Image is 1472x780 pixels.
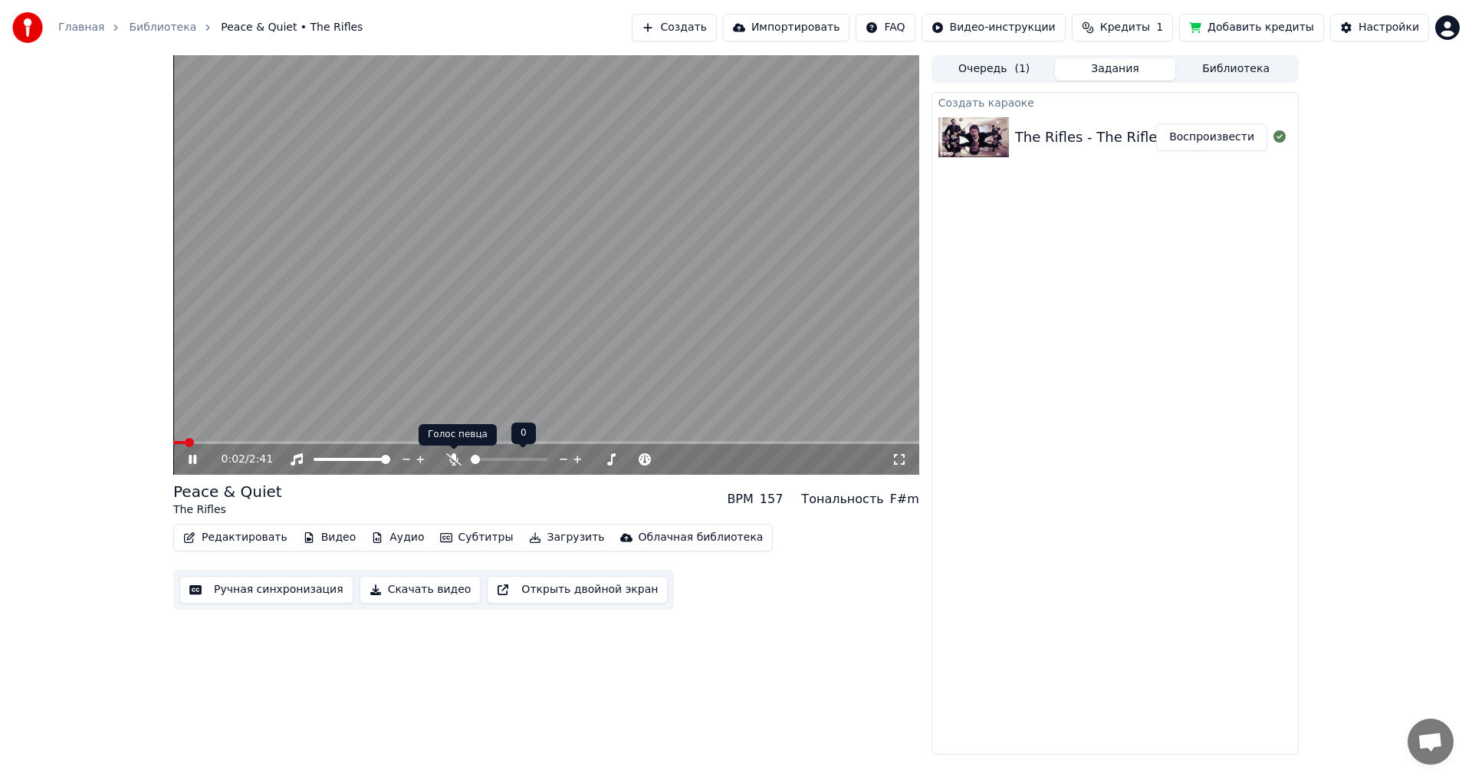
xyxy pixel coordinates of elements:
[173,502,282,518] div: The Rifles
[222,452,258,467] div: /
[1408,719,1454,765] a: Открытый чат
[58,20,363,35] nav: breadcrumb
[12,12,43,43] img: youka
[856,14,915,41] button: FAQ
[934,58,1055,81] button: Очередь
[249,452,273,467] span: 2:41
[723,14,850,41] button: Импортировать
[1100,20,1150,35] span: Кредиты
[632,14,716,41] button: Создать
[922,14,1066,41] button: Видео-инструкции
[760,490,784,508] div: 157
[1055,58,1176,81] button: Задания
[1330,14,1429,41] button: Настройки
[177,527,294,548] button: Редактировать
[222,452,245,467] span: 0:02
[727,490,753,508] div: BPM
[179,576,353,604] button: Ручная синхронизация
[1015,127,1276,148] div: The Rifles - The Rifles - Peace & Quiet
[58,20,104,35] a: Главная
[1175,58,1296,81] button: Библиотека
[434,527,520,548] button: Субтитры
[890,490,919,508] div: F#m
[932,93,1298,111] div: Создать караоке
[297,527,363,548] button: Видео
[1179,14,1324,41] button: Добавить кредиты
[360,576,481,604] button: Скачать видео
[173,481,282,502] div: Peace & Quiet
[419,424,497,446] div: Голос певца
[1072,14,1173,41] button: Кредиты1
[1014,61,1030,77] span: ( 1 )
[511,423,536,444] div: 0
[487,576,668,604] button: Открыть двойной экран
[1156,123,1267,151] button: Воспроизвести
[221,20,363,35] span: Peace & Quiet • The Rifles
[639,530,764,545] div: Облачная библиотека
[129,20,196,35] a: Библиотека
[523,527,611,548] button: Загрузить
[1156,20,1163,35] span: 1
[1359,20,1419,35] div: Настройки
[365,527,430,548] button: Аудио
[801,490,883,508] div: Тональность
